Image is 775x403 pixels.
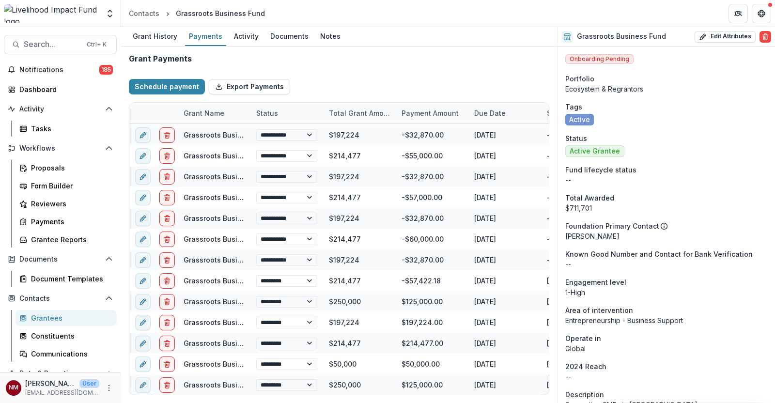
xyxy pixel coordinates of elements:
[541,103,614,124] div: Sent Date
[24,40,81,49] span: Search...
[178,103,250,124] div: Grant Name
[15,328,117,344] a: Constituents
[135,190,151,205] button: edit
[468,354,541,374] div: [DATE]
[468,249,541,270] div: [DATE]
[396,103,468,124] div: Payment Amount
[541,374,614,395] div: [DATE]
[468,145,541,166] div: [DATE]
[159,211,175,226] button: delete
[135,377,151,393] button: edit
[178,108,230,118] div: Grant Name
[565,231,767,241] p: [PERSON_NAME]
[184,193,333,201] a: Grassroots Business Fund - 2025 Vivo Loan
[565,305,633,315] span: Area of intervention
[323,270,396,291] div: $214,477
[565,175,767,185] p: --
[15,178,117,194] a: Form Builder
[15,214,117,230] a: Payments
[396,270,468,291] div: -$57,422.18
[4,101,117,117] button: Open Activity
[541,354,614,374] div: [DATE]
[159,336,175,351] button: delete
[230,29,263,43] div: Activity
[31,163,109,173] div: Proposals
[135,232,151,247] button: edit
[565,74,594,84] span: Portfolio
[19,84,109,94] div: Dashboard
[565,361,606,372] span: 2024 Reach
[759,31,771,43] button: Delete
[266,27,312,46] a: Documents
[468,312,541,333] div: [DATE]
[135,169,151,185] button: edit
[565,133,587,143] span: Status
[316,27,344,46] a: Notes
[468,333,541,354] div: [DATE]
[103,382,115,394] button: More
[31,124,109,134] div: Tasks
[19,255,101,263] span: Documents
[396,208,468,229] div: -$32,870.00
[323,103,396,124] div: Total Grant Amount
[159,377,175,393] button: delete
[4,366,117,381] button: Open Data & Reporting
[135,356,151,372] button: edit
[565,165,636,175] span: Fund lifecycle status
[569,116,590,124] span: Active
[159,315,175,330] button: delete
[4,4,99,23] img: Livelihood Impact Fund logo
[176,8,265,18] div: Grassroots Business Fund
[565,84,767,94] p: Ecosystem & Regrantors
[135,127,151,143] button: edit
[396,124,468,145] div: -$32,870.00
[468,208,541,229] div: [DATE]
[159,169,175,185] button: delete
[541,166,614,187] div: --
[541,312,614,333] div: [DATE]
[31,217,109,227] div: Payments
[396,187,468,208] div: -$57,000.00
[184,339,333,347] a: Grassroots Business Fund - 2025 Vivo Loan
[468,166,541,187] div: [DATE]
[565,277,626,287] span: Engagement level
[323,208,396,229] div: $197,224
[209,79,290,94] button: Export Payments
[79,379,99,388] p: User
[159,127,175,143] button: delete
[565,333,601,343] span: Operate in
[323,124,396,145] div: $197,224
[129,54,192,63] h2: Grant Payments
[541,333,614,354] div: [DATE]
[184,152,333,160] a: Grassroots Business Fund - 2025 Vivo Loan
[184,131,348,139] a: Grassroots Business Fund - 2025 Kentaste Loan
[468,103,541,124] div: Due Date
[565,389,604,400] span: Description
[323,249,396,270] div: $197,224
[323,229,396,249] div: $214,477
[230,27,263,46] a: Activity
[565,193,614,203] span: Total Awarded
[565,315,767,325] p: Entrepreneurship - Business Support
[25,378,76,388] p: [PERSON_NAME]
[4,140,117,156] button: Open Workflows
[752,4,771,23] button: Get Help
[577,32,666,41] h2: Grassroots Business Fund
[184,214,348,222] a: Grassroots Business Fund - 2025 Kentaste Loan
[184,297,330,306] a: Grassroots Business Fund - 2024-25 Grant
[541,270,614,291] div: [DATE]
[541,229,614,249] div: --
[129,29,181,43] div: Grant History
[541,145,614,166] div: --
[184,318,348,326] a: Grassroots Business Fund - 2025 Kentaste Loan
[15,271,117,287] a: Document Templates
[541,108,586,118] div: Sent Date
[129,27,181,46] a: Grant History
[103,4,117,23] button: Open entity switcher
[9,385,18,391] div: Njeri Muthuri
[19,66,99,74] span: Notifications
[31,234,109,245] div: Grantee Reports
[728,4,748,23] button: Partners
[159,190,175,205] button: delete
